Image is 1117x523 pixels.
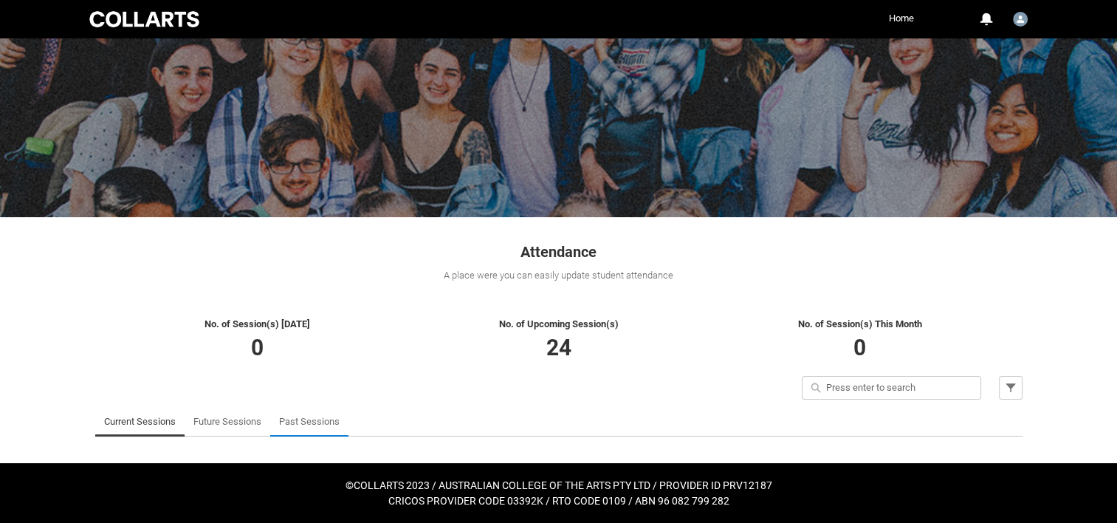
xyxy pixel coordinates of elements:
a: Current Sessions [104,407,176,437]
input: Press enter to search [802,376,981,400]
li: Current Sessions [95,407,185,437]
button: User Profile Ursula.Searle [1009,6,1031,30]
a: Future Sessions [193,407,261,437]
li: Past Sessions [270,407,348,437]
span: 0 [251,335,264,360]
button: Filter [999,376,1023,400]
img: Ursula.Searle [1013,12,1028,27]
span: Attendance [520,243,597,261]
span: No. of Session(s) This Month [798,318,922,329]
span: No. of Upcoming Session(s) [499,318,619,329]
li: Future Sessions [185,407,270,437]
a: Home [885,7,918,30]
span: 0 [853,335,866,360]
span: 24 [546,335,571,360]
div: A place were you can easily update student attendance [95,268,1023,283]
span: No. of Session(s) [DATE] [205,318,310,329]
a: Past Sessions [279,407,340,437]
